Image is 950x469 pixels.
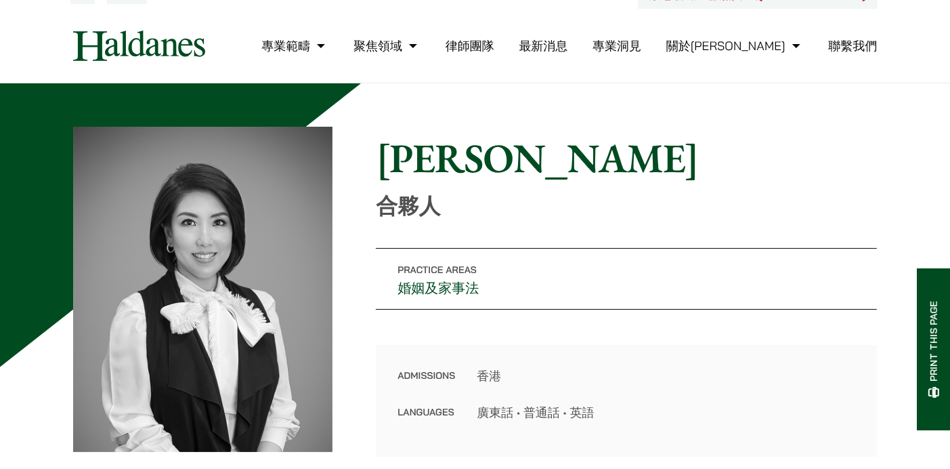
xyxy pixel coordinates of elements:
[397,403,455,422] dt: Languages
[477,403,855,422] dd: 廣東話 • 普通話 • 英語
[592,38,641,54] a: 專業洞見
[353,38,420,54] a: 聚焦領域
[73,30,205,61] img: Logo of Haldanes
[446,38,494,54] a: 律師團隊
[829,38,878,54] a: 聯繫我們
[376,193,877,219] p: 合夥人
[397,264,477,276] span: Practice Areas
[397,279,479,297] a: 婚姻及家事法
[666,38,804,54] a: 關於何敦
[477,367,855,385] dd: 香港
[519,38,567,54] a: 最新消息
[397,367,455,403] dt: Admissions
[376,134,877,182] h1: [PERSON_NAME]
[261,38,328,54] a: 專業範疇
